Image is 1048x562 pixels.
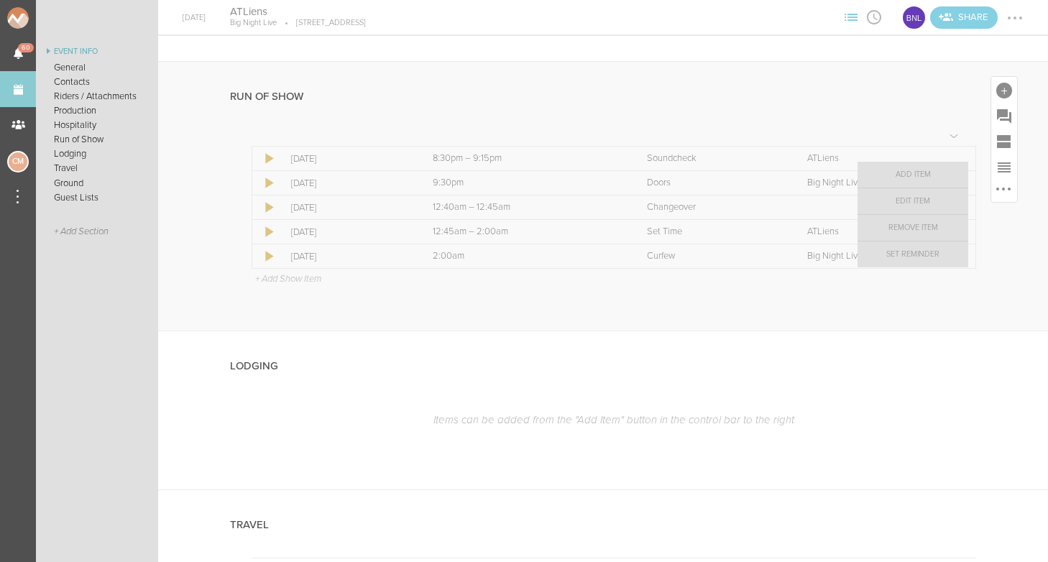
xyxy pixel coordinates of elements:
a: Hospitality [36,118,158,132]
div: Add Prompt [991,103,1017,129]
div: More Options [991,180,1017,202]
a: Travel [36,161,158,175]
a: Event Info [36,43,158,60]
p: [DATE] [291,178,401,189]
a: Lodging [36,147,158,161]
span: 60 [18,43,34,52]
h4: ATLiens [230,5,366,19]
a: Contacts [36,75,158,89]
p: [STREET_ADDRESS] [277,18,366,28]
p: 12:40am – 12:45am [433,202,616,213]
div: Add Section [991,129,1017,155]
a: Invite teams to the Event [930,6,998,29]
p: Changeover [647,202,775,213]
p: ATLiens [807,226,947,238]
div: Share [930,6,998,29]
div: Reorder Items in this Section [991,155,1017,180]
p: Big Night Live [230,18,277,28]
a: Riders / Attachments [36,89,158,103]
p: [DATE] [291,153,401,165]
p: ATLiens [807,153,947,165]
div: BNL [901,5,927,30]
h4: Run of Show [230,91,303,103]
a: Set Reminder [858,241,968,267]
a: Run of Show [36,132,158,147]
h4: Travel [230,519,269,531]
a: Add Item [858,162,968,188]
img: NOMAD [7,7,88,29]
p: 9:30pm [433,178,616,189]
p: Big Night Live [807,178,947,189]
a: Remove Item [858,215,968,241]
p: [DATE] [291,202,401,213]
a: Edit Item [858,188,968,214]
p: [DATE] [291,226,401,238]
p: 8:30pm – 9:15pm [433,153,616,165]
a: Guest Lists [36,190,158,205]
a: Production [36,103,158,118]
span: View Itinerary [863,12,886,21]
p: Soundcheck [647,153,775,165]
p: Doors [647,178,775,189]
p: 12:45am – 2:00am [433,226,616,238]
div: Charlie McGinley [7,151,29,172]
a: General [36,60,158,75]
div: Big Night Live [901,5,927,30]
p: Big Night Live [807,251,947,262]
span: View Sections [840,12,863,21]
a: Ground [36,176,158,190]
span: + Add Section [54,226,109,237]
p: + Add Show Item [255,273,321,285]
p: 2:00am [433,251,616,262]
p: [DATE] [291,251,401,262]
p: Set Time [647,226,775,238]
p: Curfew [647,251,775,262]
h4: Lodging [230,360,278,372]
div: Add Item [991,77,1017,103]
p: Items can be added from the "Add Item" button in the control bar to the right [252,413,976,426]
